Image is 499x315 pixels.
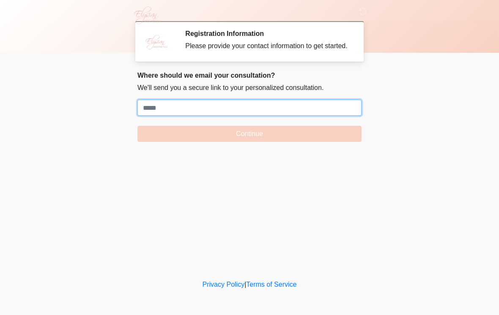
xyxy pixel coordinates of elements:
h2: Registration Information [185,30,349,38]
a: Terms of Service [246,281,296,288]
p: We'll send you a secure link to your personalized consultation. [137,83,362,93]
img: Elysian Aesthetics Logo [129,6,165,24]
img: Agent Avatar [144,30,169,55]
a: Privacy Policy [203,281,245,288]
h2: Where should we email your consultation? [137,71,362,79]
button: Continue [137,126,362,142]
a: | [244,281,246,288]
div: Please provide your contact information to get started. [185,41,349,51]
